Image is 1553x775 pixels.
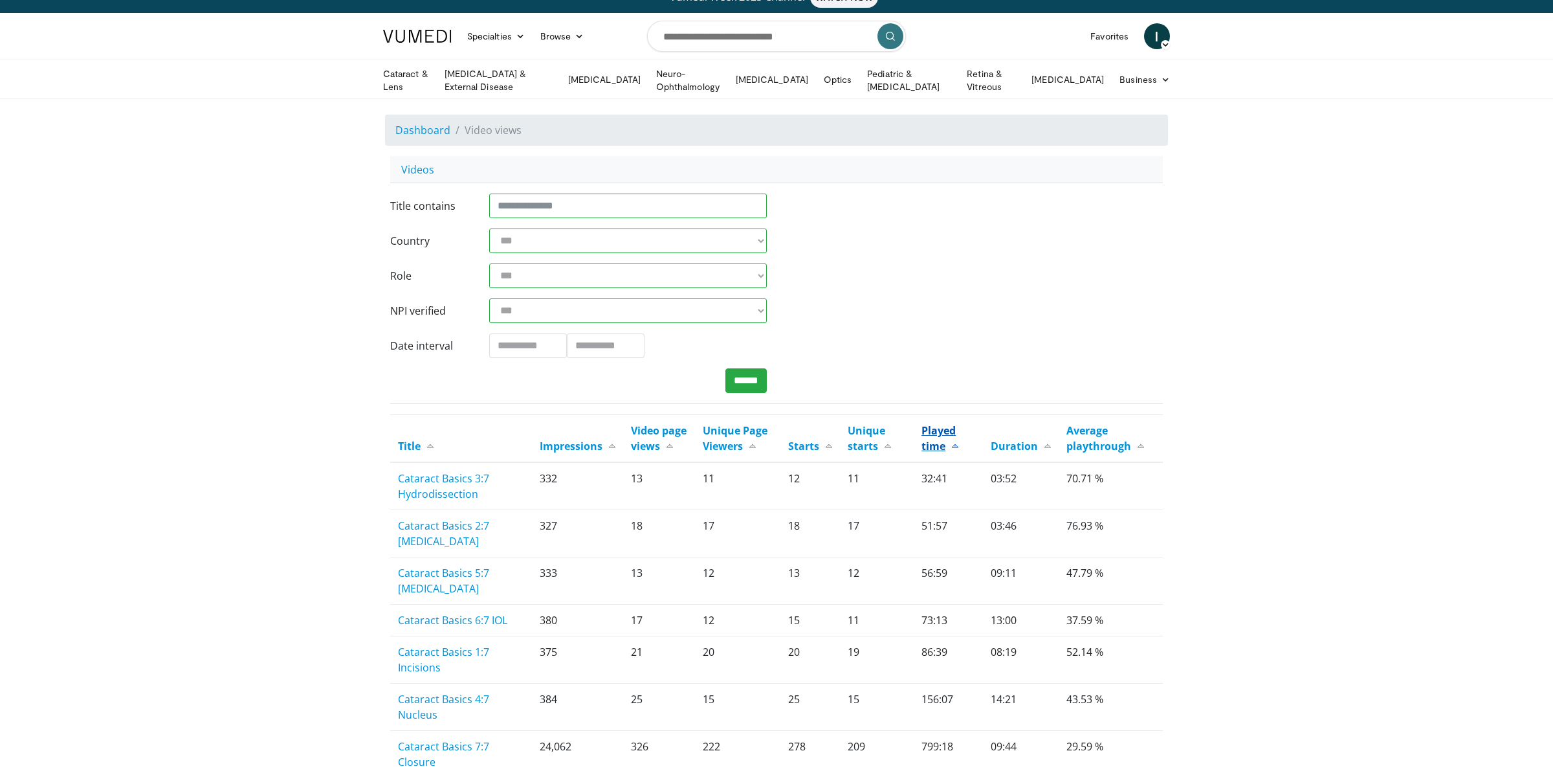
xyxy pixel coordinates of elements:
[914,636,983,684] td: 86:39
[1083,23,1136,49] a: Favorites
[695,557,780,605] td: 12
[375,67,437,93] a: Cataract & Lens
[695,684,780,731] td: 15
[914,510,983,557] td: 51:57
[532,462,623,510] td: 332
[780,510,840,557] td: 18
[398,519,489,548] a: Cataract Basics 2:7 [MEDICAL_DATA]
[398,692,489,722] a: Cataract Basics 4:7 Nucleus
[914,684,983,731] td: 156:07
[623,636,695,684] td: 21
[983,636,1059,684] td: 08:19
[623,605,695,636] td: 17
[1059,636,1163,684] td: 52.14 %
[380,264,479,288] label: Role
[1066,423,1144,453] a: Average playthrough
[647,21,906,52] input: Search topics, interventions
[780,636,840,684] td: 20
[914,462,983,510] td: 32:41
[695,605,780,636] td: 12
[1059,510,1163,557] td: 76.93 %
[848,423,891,453] a: Unique starts
[532,605,623,636] td: 380
[780,605,840,636] td: 15
[1112,67,1178,93] a: Business
[991,439,1051,453] a: Duration
[859,67,959,93] a: Pediatric & [MEDICAL_DATA]
[385,115,1168,146] nav: breadcrumb
[983,605,1059,636] td: 13:00
[840,684,914,731] td: 15
[560,67,648,93] a: [MEDICAL_DATA]
[728,67,816,93] a: [MEDICAL_DATA]
[840,605,914,636] td: 11
[398,439,434,453] a: Title
[840,462,914,510] td: 11
[398,613,507,627] a: Cataract Basics 6:7 IOL
[695,510,780,557] td: 17
[532,510,623,557] td: 327
[1059,605,1163,636] td: 37.59 %
[788,439,832,453] a: Starts
[631,423,687,453] a: Video page views
[959,67,1024,93] a: Retina & Vitreous
[380,333,479,358] label: Date interval
[840,557,914,605] td: 12
[398,739,489,769] a: Cataract Basics 7:7 Closure
[695,462,780,510] td: 11
[450,122,522,138] li: Video views
[380,298,479,323] label: NPI verified
[398,645,489,675] a: Cataract Basics 1:7 Incisions
[983,557,1059,605] td: 09:11
[1024,67,1112,93] a: [MEDICAL_DATA]
[780,462,840,510] td: 12
[780,684,840,731] td: 25
[623,684,695,731] td: 25
[1059,557,1163,605] td: 47.79 %
[390,156,445,183] a: Videos
[398,566,489,596] a: Cataract Basics 5:7 [MEDICAL_DATA]
[1059,684,1163,731] td: 43.53 %
[623,557,695,605] td: 13
[380,194,479,218] label: Title contains
[540,439,615,453] a: Impressions
[533,23,592,49] a: Browse
[459,23,533,49] a: Specialties
[921,423,958,453] a: Played time
[914,557,983,605] td: 56:59
[840,636,914,684] td: 19
[623,462,695,510] td: 13
[983,684,1059,731] td: 14:21
[780,557,840,605] td: 13
[914,605,983,636] td: 73:13
[695,636,780,684] td: 20
[395,123,450,137] a: Dashboard
[983,462,1059,510] td: 03:52
[532,684,623,731] td: 384
[816,67,859,93] a: Optics
[1144,23,1170,49] a: I
[437,67,560,93] a: [MEDICAL_DATA] & External Disease
[623,510,695,557] td: 18
[398,471,489,501] a: Cataract Basics 3:7 Hydrodissection
[703,423,767,453] a: Unique Page Viewers
[648,67,728,93] a: Neuro-Ophthalmology
[1059,462,1163,510] td: 70.71 %
[532,636,623,684] td: 375
[380,229,479,253] label: Country
[840,510,914,557] td: 17
[532,557,623,605] td: 333
[383,30,452,43] img: VuMedi Logo
[983,510,1059,557] td: 03:46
